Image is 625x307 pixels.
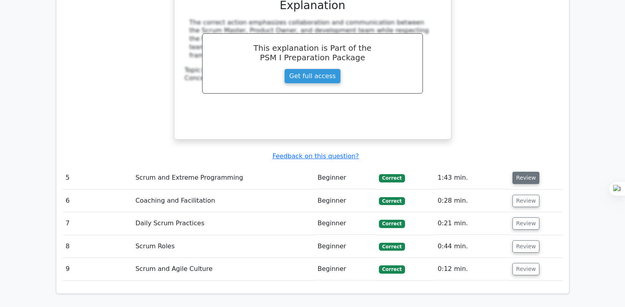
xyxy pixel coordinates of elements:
td: Beginner [314,258,376,280]
div: Concept: [185,74,441,83]
a: Get full access [284,69,341,84]
td: 0:12 min. [434,258,509,280]
button: Review [512,172,539,184]
td: 6 [63,190,132,212]
td: Coaching and Facilitation [132,190,315,212]
td: 5 [63,167,132,189]
td: Daily Scrum Practices [132,212,315,235]
span: Correct [379,265,405,273]
td: Scrum and Agile Culture [132,258,315,280]
span: Correct [379,243,405,251]
td: 0:44 min. [434,235,509,258]
button: Review [512,195,539,207]
td: Scrum Roles [132,235,315,258]
div: The correct action emphasizes collaboration and communication between the Scrum Master, Product O... [189,19,436,60]
td: Beginner [314,235,376,258]
td: 8 [63,235,132,258]
td: Beginner [314,190,376,212]
button: Review [512,217,539,230]
td: 0:28 min. [434,190,509,212]
td: 0:21 min. [434,212,509,235]
td: Scrum and Extreme Programming [132,167,315,189]
td: 9 [63,258,132,280]
td: 1:43 min. [434,167,509,189]
button: Review [512,263,539,275]
button: Review [512,240,539,253]
div: Topic: [185,66,441,75]
span: Correct [379,220,405,228]
a: Feedback on this question? [272,152,359,160]
span: Correct [379,174,405,182]
span: Correct [379,197,405,205]
td: Beginner [314,212,376,235]
td: Beginner [314,167,376,189]
td: 7 [63,212,132,235]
